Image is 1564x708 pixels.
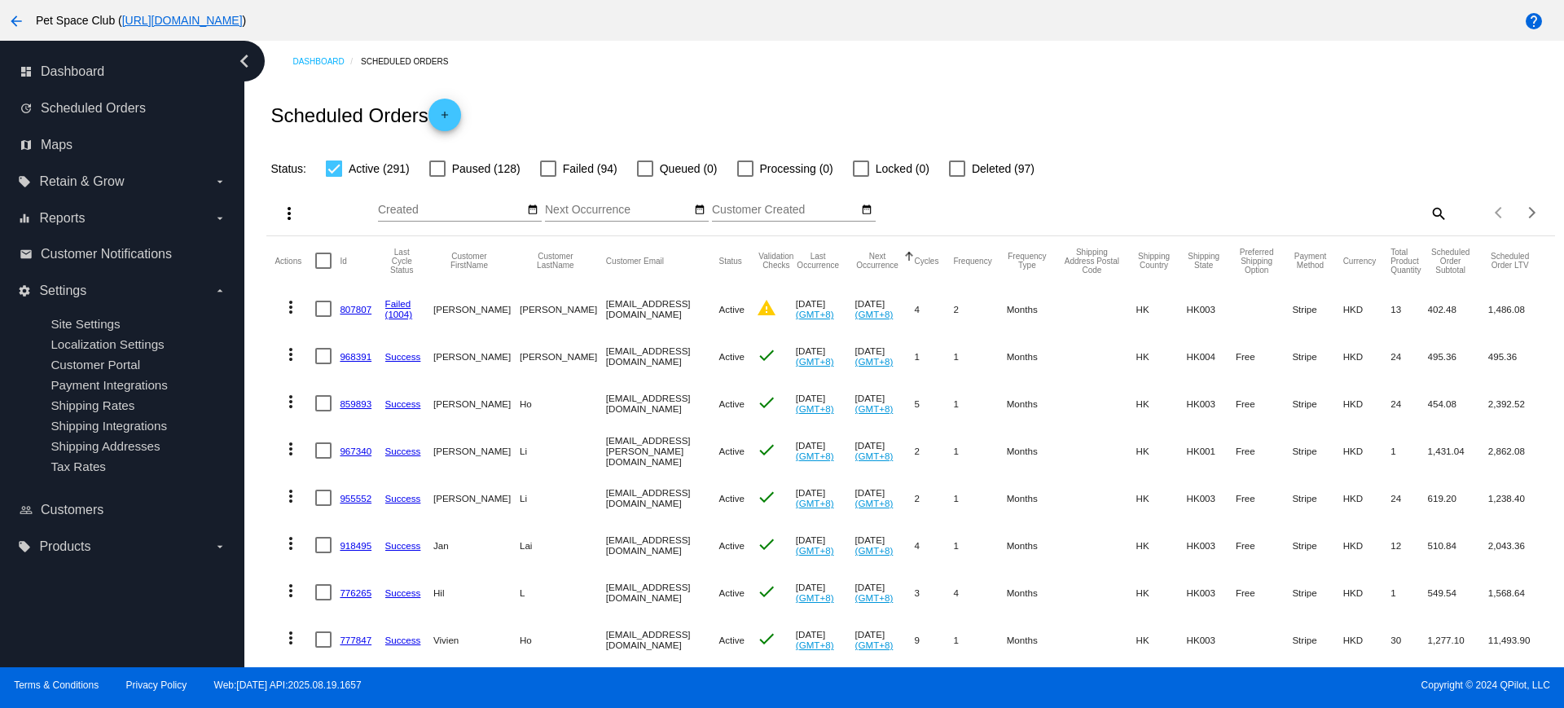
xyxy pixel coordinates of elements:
[41,503,103,517] span: Customers
[1488,474,1547,521] mat-cell: 1,238.40
[718,493,745,504] span: Active
[718,304,745,314] span: Active
[606,285,719,332] mat-cell: [EMAIL_ADDRESS][DOMAIN_NAME]
[385,351,421,362] a: Success
[20,497,226,523] a: people_outline Customers
[340,493,371,504] a: 955552
[275,236,315,285] mat-header-cell: Actions
[39,539,90,554] span: Products
[1187,427,1236,474] mat-cell: HK001
[20,504,33,517] i: people_outline
[1136,285,1187,332] mat-cell: HK
[41,64,104,79] span: Dashboard
[1343,474,1391,521] mat-cell: HKD
[20,65,33,78] i: dashboard
[972,159,1035,178] span: Deleted (97)
[606,569,719,616] mat-cell: [EMAIL_ADDRESS][DOMAIN_NAME]
[292,49,361,74] a: Dashboard
[1236,332,1292,380] mat-cell: Free
[1292,427,1342,474] mat-cell: Stripe
[855,498,894,508] a: (GMT+8)
[1343,616,1391,663] mat-cell: HKD
[231,48,257,74] i: chevron_left
[1428,285,1488,332] mat-cell: 402.48
[1488,332,1547,380] mat-cell: 495.36
[41,101,146,116] span: Scheduled Orders
[914,427,953,474] mat-cell: 2
[349,159,410,178] span: Active (291)
[520,569,606,616] mat-cell: L
[796,403,834,414] a: (GMT+8)
[1488,380,1547,427] mat-cell: 2,392.52
[718,256,741,266] button: Change sorting for Status
[385,298,411,309] a: Failed
[18,175,31,188] i: local_offer
[1343,521,1391,569] mat-cell: HKD
[606,332,719,380] mat-cell: [EMAIL_ADDRESS][DOMAIN_NAME]
[718,540,745,551] span: Active
[1136,474,1187,521] mat-cell: HK
[757,534,776,554] mat-icon: check
[281,534,301,553] mat-icon: more_vert
[953,332,1006,380] mat-cell: 1
[1236,474,1292,521] mat-cell: Free
[452,159,521,178] span: Paused (128)
[1007,521,1062,569] mat-cell: Months
[281,392,301,411] mat-icon: more_vert
[1488,569,1547,616] mat-cell: 1,568.64
[340,304,371,314] a: 807807
[1007,474,1062,521] mat-cell: Months
[1428,474,1488,521] mat-cell: 619.20
[757,582,776,601] mat-icon: check
[126,679,187,691] a: Privacy Policy
[1007,285,1062,332] mat-cell: Months
[718,587,745,598] span: Active
[281,345,301,364] mat-icon: more_vert
[433,252,505,270] button: Change sorting for CustomerFirstName
[1428,380,1488,427] mat-cell: 454.08
[20,132,226,158] a: map Maps
[1390,380,1427,427] mat-cell: 24
[51,358,140,372] a: Customer Portal
[796,640,834,650] a: (GMT+8)
[385,540,421,551] a: Success
[718,635,745,645] span: Active
[757,236,796,285] mat-header-cell: Validation Checks
[757,298,776,318] mat-icon: warning
[340,256,346,266] button: Change sorting for Id
[563,159,617,178] span: Failed (94)
[1187,474,1236,521] mat-cell: HK003
[520,285,606,332] mat-cell: [PERSON_NAME]
[1488,616,1547,663] mat-cell: 11,493.90
[1343,332,1391,380] mat-cell: HKD
[520,427,606,474] mat-cell: Li
[520,474,606,521] mat-cell: Li
[855,451,894,461] a: (GMT+8)
[606,616,719,663] mat-cell: [EMAIL_ADDRESS][DOMAIN_NAME]
[760,159,833,178] span: Processing (0)
[1007,616,1062,663] mat-cell: Months
[281,581,301,600] mat-icon: more_vert
[1292,474,1342,521] mat-cell: Stripe
[433,569,520,616] mat-cell: Hil
[1428,521,1488,569] mat-cell: 510.84
[1524,11,1544,31] mat-icon: help
[36,14,246,27] span: Pet Space Club ( )
[953,285,1006,332] mat-cell: 2
[51,460,106,473] span: Tax Rates
[433,332,520,380] mat-cell: [PERSON_NAME]
[1292,521,1342,569] mat-cell: Stripe
[861,204,872,217] mat-icon: date_range
[1007,252,1048,270] button: Change sorting for FrequencyType
[606,474,719,521] mat-cell: [EMAIL_ADDRESS][DOMAIN_NAME]
[1390,427,1427,474] mat-cell: 1
[51,398,134,412] span: Shipping Rates
[796,285,855,332] mat-cell: [DATE]
[1236,248,1277,275] button: Change sorting for PreferredShippingOption
[796,380,855,427] mat-cell: [DATE]
[51,439,160,453] a: Shipping Addresses
[51,419,167,433] span: Shipping Integrations
[606,521,719,569] mat-cell: [EMAIL_ADDRESS][DOMAIN_NAME]
[914,332,953,380] mat-cell: 1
